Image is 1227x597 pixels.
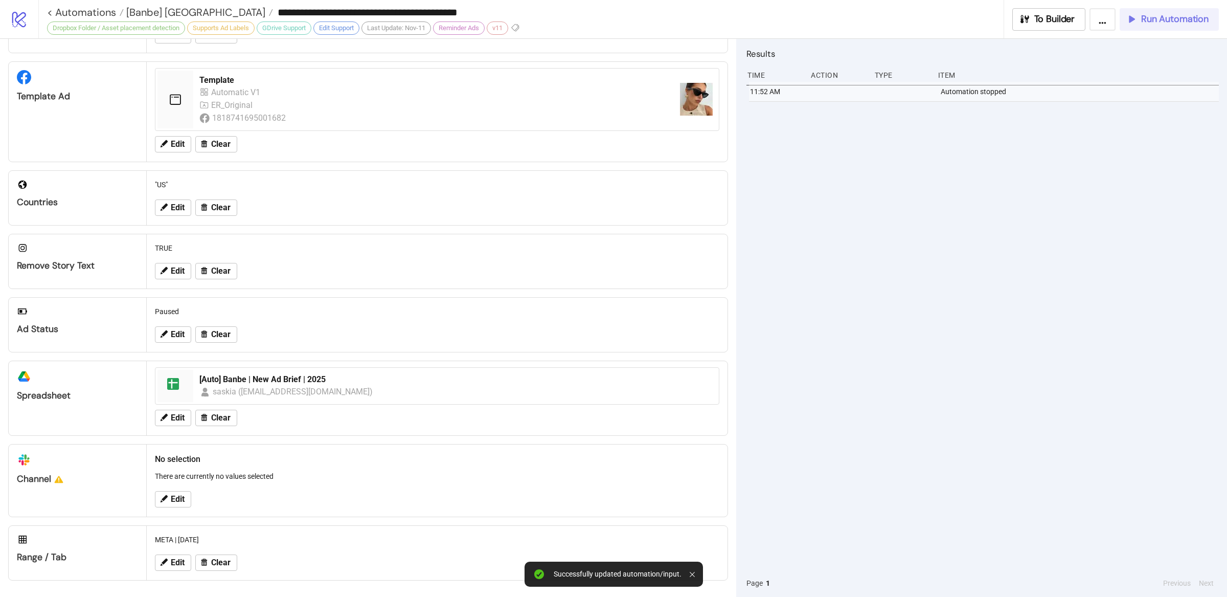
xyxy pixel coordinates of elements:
h2: Results [746,47,1219,60]
div: GDrive Support [257,21,311,35]
button: Previous [1160,578,1194,589]
span: Clear [211,203,231,212]
div: "US" [151,175,723,194]
button: Edit [155,136,191,152]
div: Type [874,65,930,85]
div: Reminder Ads [433,21,485,35]
div: Ad Status [17,323,138,335]
div: Paused [151,302,723,321]
div: v11 [487,21,508,35]
div: Successfully updated automation/input. [554,570,681,579]
div: Last Update: Nov-11 [361,21,431,35]
a: [Banbe] [GEOGRAPHIC_DATA] [124,7,273,17]
div: 11:52 AM [749,82,805,101]
div: Spreadsheet [17,390,138,402]
button: Clear [195,263,237,279]
button: To Builder [1012,8,1086,31]
span: Clear [211,558,231,567]
span: Edit [171,330,185,339]
button: Edit [155,555,191,571]
div: META | [DATE] [151,530,723,549]
div: Automation stopped [940,82,1221,101]
img: https://scontent-fra3-2.xx.fbcdn.net/v/t45.1600-4/482007483_120217953937930071_319983445731967316... [680,83,713,116]
div: Template [199,75,672,86]
div: Action [810,65,866,85]
button: ... [1089,8,1116,31]
button: Clear [195,136,237,152]
span: Edit [171,203,185,212]
span: Edit [171,267,185,276]
button: Edit [155,326,191,343]
span: Clear [211,413,231,423]
span: Clear [211,330,231,339]
button: Edit [155,263,191,279]
span: Edit [171,495,185,504]
button: 1 [763,578,773,589]
span: Edit [171,140,185,149]
div: Channel [17,473,138,485]
button: Edit [155,410,191,426]
div: 1818741695001682 [212,112,287,124]
button: Run Automation [1120,8,1219,31]
div: Dropbox Folder / Asset placement detection [47,21,185,35]
div: Item [937,65,1219,85]
div: Range / Tab [17,551,138,563]
p: There are currently no values selected [155,471,719,482]
span: Clear [211,267,231,276]
button: Clear [195,326,237,343]
button: Clear [195,200,237,216]
button: Clear [195,410,237,426]
a: < Automations [47,7,124,17]
div: [Auto] Banbe | New Ad Brief | 2025 [199,374,713,385]
div: Time [746,65,803,85]
h2: No selection [155,453,719,466]
span: Clear [211,140,231,149]
div: Supports Ad Labels [187,21,255,35]
div: Template Ad [17,91,138,102]
div: Edit Support [313,21,359,35]
button: Edit [155,200,191,216]
div: ER_Original [211,99,255,112]
div: Automatic V1 [211,86,263,99]
span: Page [746,578,763,589]
span: Edit [171,558,185,567]
button: Next [1196,578,1217,589]
span: [Banbe] [GEOGRAPHIC_DATA] [124,6,265,19]
div: saskia ([EMAIL_ADDRESS][DOMAIN_NAME]) [213,385,374,398]
span: Run Automation [1141,13,1209,25]
span: To Builder [1034,13,1075,25]
div: Countries [17,196,138,208]
span: Edit [171,413,185,423]
div: Remove Story Text [17,260,138,272]
div: TRUE [151,238,723,258]
button: Edit [155,491,191,507]
button: Clear [195,555,237,571]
